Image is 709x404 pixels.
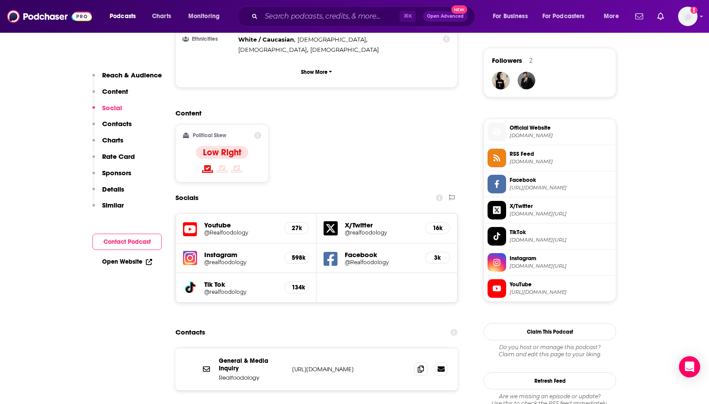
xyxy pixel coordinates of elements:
button: Details [92,185,124,201]
p: [URL][DOMAIN_NAME] [292,366,407,373]
p: Similar [102,201,124,209]
span: White / Caucasian [238,36,294,43]
span: TikTok [510,228,612,236]
span: Facebook [510,176,612,184]
span: https://www.facebook.com/Realfoodology [510,185,612,191]
span: RSS Feed [510,150,612,158]
span: realfoodology.com [510,132,612,139]
span: ⌘ K [400,11,416,22]
h5: 27k [292,224,301,232]
span: , [238,35,295,45]
svg: Add a profile image [690,7,698,14]
button: Social [92,104,122,120]
button: open menu [487,9,539,23]
a: @Realfoodology [345,259,418,265]
span: New [451,5,467,14]
p: Sponsors [102,169,131,177]
h4: Low Right [203,147,241,158]
span: Official Website [510,124,612,132]
h3: Ethnicities [183,36,235,42]
p: Charts [102,136,123,144]
a: YouTube[URL][DOMAIN_NAME] [488,279,612,298]
a: @realfoodology [345,229,418,236]
h5: Youtube [204,221,277,229]
span: Do you host or manage this podcast? [484,344,616,351]
p: Realfoodology [219,374,285,381]
button: Similar [92,201,124,217]
p: General & Media Inquiry [219,357,285,372]
span: YouTube [510,281,612,289]
button: Refresh Feed [484,372,616,389]
button: open menu [182,9,231,23]
button: open menu [598,9,630,23]
span: More [604,10,619,23]
div: Open Intercom Messenger [679,356,700,377]
span: , [297,35,367,45]
a: TikTok[DOMAIN_NAME][URL] [488,227,612,246]
button: Rate Card [92,152,135,169]
h5: Facebook [345,250,418,259]
h5: Tik Tok [204,280,277,289]
a: @realfoodology [204,259,277,265]
a: Open Website [102,258,152,265]
button: open menu [537,9,598,23]
h5: @Realfoodology [204,229,277,236]
button: Contacts [92,119,132,136]
button: Contact Podcast [92,234,162,250]
span: , [238,45,308,55]
span: tiktok.com/@realfoodology [510,237,612,243]
button: Content [92,87,128,104]
img: Podchaser - Follow, Share and Rate Podcasts [7,8,92,25]
span: For Podcasters [542,10,585,23]
a: Show notifications dropdown [632,9,647,24]
h5: 3k [433,254,442,262]
p: Social [102,104,122,112]
button: Open AdvancedNew [423,11,468,22]
button: Show profile menu [678,7,698,26]
button: Show More [183,64,450,80]
span: Instagram [510,254,612,262]
span: [DEMOGRAPHIC_DATA] [297,36,366,43]
span: instagram.com/realfoodology [510,263,612,269]
span: Open Advanced [427,14,464,19]
span: feeds.megaphone.fm [510,158,612,165]
img: meredithwochoa [492,72,510,89]
p: Reach & Audience [102,71,162,79]
span: X/Twitter [510,202,612,210]
span: [DEMOGRAPHIC_DATA] [238,46,307,53]
input: Search podcasts, credits, & more... [261,9,400,23]
h2: Political Skew [193,132,226,139]
a: X/Twitter[DOMAIN_NAME][URL] [488,201,612,219]
h5: 134k [292,284,301,291]
div: Claim and edit this page to your liking. [484,344,616,358]
h5: 598k [292,254,301,262]
a: @realfoodology [204,289,277,295]
h2: Contacts [175,324,205,341]
div: 2 [529,57,533,65]
a: Facebook[URL][DOMAIN_NAME] [488,175,612,193]
p: Contacts [102,119,132,128]
a: Official Website[DOMAIN_NAME] [488,123,612,141]
span: Logged in as sarahhallprinc [678,7,698,26]
span: https://www.youtube.com/@Realfoodology [510,289,612,296]
img: User Profile [678,7,698,26]
img: JohirMia [518,72,535,89]
span: For Business [493,10,528,23]
a: Instagram[DOMAIN_NAME][URL] [488,253,612,272]
button: Claim This Podcast [484,323,616,340]
img: iconImage [183,251,197,265]
button: Charts [92,136,123,152]
span: Podcasts [110,10,136,23]
button: Reach & Audience [92,71,162,87]
span: Charts [152,10,171,23]
a: RSS Feed[DOMAIN_NAME] [488,149,612,167]
span: Followers [492,56,522,65]
button: open menu [103,9,147,23]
